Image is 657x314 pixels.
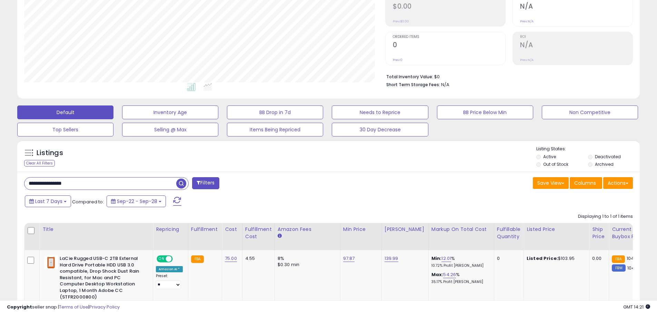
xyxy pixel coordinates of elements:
[536,146,640,152] p: Listing States:
[278,255,335,262] div: 8%
[385,255,398,262] a: 139.99
[393,41,505,50] h2: 0
[59,304,88,310] a: Terms of Use
[7,304,120,311] div: seller snap | |
[437,105,533,119] button: BB Price Below Min
[192,177,219,189] button: Filters
[612,264,625,272] small: FBM
[441,255,451,262] a: 12.01
[393,58,402,62] small: Prev: 0
[603,177,633,189] button: Actions
[343,255,355,262] a: 97.87
[393,19,409,23] small: Prev: $0.00
[520,41,633,50] h2: N/A
[17,105,113,119] button: Default
[386,72,628,80] li: $0
[592,255,604,262] div: 0.00
[431,255,442,262] b: Min:
[431,280,489,284] p: 35.17% Profit [PERSON_NAME]
[527,226,586,233] div: Listed Price
[35,198,62,205] span: Last 7 Days
[431,263,489,268] p: 10.72% Profit [PERSON_NAME]
[172,256,183,262] span: OFF
[595,161,614,167] label: Archived
[191,255,204,263] small: FBA
[245,255,269,262] div: 4.55
[386,74,433,80] b: Total Inventory Value:
[227,105,323,119] button: BB Drop in 7d
[428,223,494,250] th: The percentage added to the cost of goods (COGS) that forms the calculator for Min & Max prices.
[156,266,183,272] div: Amazon AI *
[570,177,602,189] button: Columns
[278,233,282,239] small: Amazon Fees.
[25,195,71,207] button: Last 7 Days
[157,256,166,262] span: ON
[225,255,237,262] a: 75.00
[385,226,426,233] div: [PERSON_NAME]
[520,2,633,12] h2: N/A
[122,105,218,119] button: Inventory Age
[578,213,633,220] div: Displaying 1 to 1 of 1 items
[343,226,379,233] div: Min Price
[527,255,558,262] b: Listed Price:
[60,255,143,302] b: LaCie Rugged USB-C 2TB External Hard Drive Portable HDD USB 3.0 compatible, Drop Shock Dust Rain ...
[527,255,584,262] div: $103.95
[520,58,534,62] small: Prev: N/A
[245,226,272,240] div: Fulfillment Cost
[627,255,641,262] span: 104.99
[627,265,641,271] span: 104.99
[117,198,157,205] span: Sep-22 - Sep-28
[533,177,569,189] button: Save View
[107,195,166,207] button: Sep-22 - Sep-28
[42,226,150,233] div: Title
[156,226,185,233] div: Repricing
[386,82,440,88] b: Short Term Storage Fees:
[520,35,633,39] span: ROI
[431,226,491,233] div: Markup on Total Cost
[431,255,489,268] div: %
[520,19,534,23] small: Prev: N/A
[574,180,596,186] span: Columns
[72,199,104,205] span: Compared to:
[17,123,113,136] button: Top Sellers
[24,160,55,166] div: Clear All Filters
[44,255,58,269] img: 31Z4ajQX3cL._SL40_.jpg
[37,148,63,158] h5: Listings
[393,35,505,39] span: Ordered Items
[612,226,647,240] div: Current Buybox Price
[441,81,449,88] span: N/A
[623,304,650,310] span: 2025-10-6 14:21 GMT
[122,123,218,136] button: Selling @ Max
[278,226,337,233] div: Amazon Fees
[225,226,239,233] div: Cost
[592,226,606,240] div: Ship Price
[227,123,323,136] button: Items Being Repriced
[89,304,120,310] a: Privacy Policy
[543,154,556,160] label: Active
[278,262,335,268] div: $0.30 min
[612,255,625,263] small: FBA
[332,105,428,119] button: Needs to Reprice
[431,272,489,284] div: %
[332,123,428,136] button: 30 Day Decrease
[497,226,521,240] div: Fulfillable Quantity
[542,105,638,119] button: Non Competitive
[543,161,568,167] label: Out of Stock
[7,304,32,310] strong: Copyright
[156,274,183,289] div: Preset:
[431,271,444,278] b: Max:
[191,226,219,233] div: Fulfillment
[595,154,621,160] label: Deactivated
[443,271,456,278] a: 54.26
[497,255,518,262] div: 0
[393,2,505,12] h2: $0.00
